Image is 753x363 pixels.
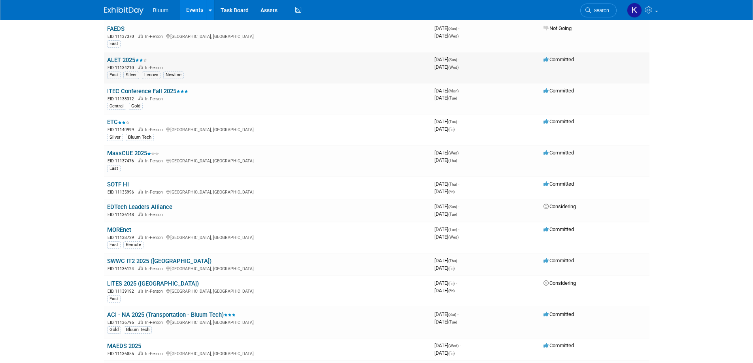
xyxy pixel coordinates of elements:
[145,96,165,102] span: In-Person
[107,188,428,195] div: [GEOGRAPHIC_DATA], [GEOGRAPHIC_DATA]
[434,280,457,286] span: [DATE]
[108,320,137,325] span: EID: 11136796
[458,118,459,124] span: -
[448,259,457,263] span: (Thu)
[580,4,617,17] a: Search
[448,89,459,93] span: (Mon)
[138,320,143,324] img: In-Person Event
[138,266,143,270] img: In-Person Event
[434,226,459,232] span: [DATE]
[145,320,165,325] span: In-Person
[108,159,137,163] span: EID: 11137476
[448,34,459,38] span: (Wed)
[145,235,165,240] span: In-Person
[591,8,609,13] span: Search
[124,326,152,333] div: Bluum Tech
[544,203,576,209] span: Considering
[107,157,428,164] div: [GEOGRAPHIC_DATA], [GEOGRAPHIC_DATA]
[448,158,457,163] span: (Thu)
[145,190,165,195] span: In-Person
[448,281,455,286] span: (Fri)
[448,65,459,70] span: (Wed)
[434,211,457,217] span: [DATE]
[107,203,172,211] a: EDTech Leaders Alliance
[544,118,574,124] span: Committed
[145,289,165,294] span: In-Person
[434,95,457,101] span: [DATE]
[544,25,572,31] span: Not Going
[138,212,143,216] img: In-Person Event
[107,288,428,294] div: [GEOGRAPHIC_DATA], [GEOGRAPHIC_DATA]
[126,134,154,141] div: Bluum Tech
[627,3,642,18] img: Kellie Noller
[448,235,459,239] span: (Wed)
[138,34,143,38] img: In-Person Event
[107,40,121,47] div: East
[107,165,121,172] div: East
[108,235,137,240] span: EID: 11138729
[448,151,459,155] span: (Wed)
[163,71,184,79] div: Newline
[107,295,121,303] div: East
[107,350,428,357] div: [GEOGRAPHIC_DATA], [GEOGRAPHIC_DATA]
[434,319,457,325] span: [DATE]
[108,289,137,293] span: EID: 11139192
[107,88,188,95] a: ITEC Conference Fall 2025
[107,118,130,126] a: ETC
[434,25,459,31] span: [DATE]
[434,64,459,70] span: [DATE]
[107,33,428,39] div: [GEOGRAPHIC_DATA], [GEOGRAPHIC_DATA]
[104,7,143,15] img: ExhibitDay
[107,342,141,350] a: MAEDS 2025
[142,71,160,79] div: Lenovo
[434,88,461,94] span: [DATE]
[138,96,143,100] img: In-Person Event
[108,66,137,70] span: EID: 11134210
[107,126,428,133] div: [GEOGRAPHIC_DATA], [GEOGRAPHIC_DATA]
[448,190,455,194] span: (Fri)
[108,213,137,217] span: EID: 11136148
[108,352,137,356] span: EID: 11136055
[145,266,165,271] span: In-Person
[434,288,455,293] span: [DATE]
[434,234,459,240] span: [DATE]
[434,203,459,209] span: [DATE]
[434,33,459,39] span: [DATE]
[107,103,126,110] div: Central
[129,103,143,110] div: Gold
[107,311,236,318] a: ACI - NA 2025 (Transportation - Bluum Tech)
[107,150,159,157] a: MassCUE 2025
[456,280,457,286] span: -
[448,205,457,209] span: (Sun)
[145,34,165,39] span: In-Person
[448,289,455,293] span: (Fri)
[460,342,461,348] span: -
[107,25,125,32] a: FAEDS
[434,311,459,317] span: [DATE]
[145,351,165,356] span: In-Person
[434,181,459,187] span: [DATE]
[458,258,459,263] span: -
[138,190,143,194] img: In-Person Event
[145,158,165,164] span: In-Person
[107,134,123,141] div: Silver
[448,96,457,100] span: (Tue)
[107,280,199,287] a: LITES 2025 ([GEOGRAPHIC_DATA])
[434,265,455,271] span: [DATE]
[434,126,455,132] span: [DATE]
[434,157,457,163] span: [DATE]
[544,258,574,263] span: Committed
[448,120,457,124] span: (Tue)
[448,228,457,232] span: (Tue)
[107,319,428,325] div: [GEOGRAPHIC_DATA], [GEOGRAPHIC_DATA]
[107,71,121,79] div: East
[434,150,461,156] span: [DATE]
[448,320,457,324] span: (Tue)
[138,127,143,131] img: In-Person Event
[107,326,121,333] div: Gold
[457,311,459,317] span: -
[458,226,459,232] span: -
[544,342,574,348] span: Committed
[448,58,457,62] span: (Sun)
[434,56,459,62] span: [DATE]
